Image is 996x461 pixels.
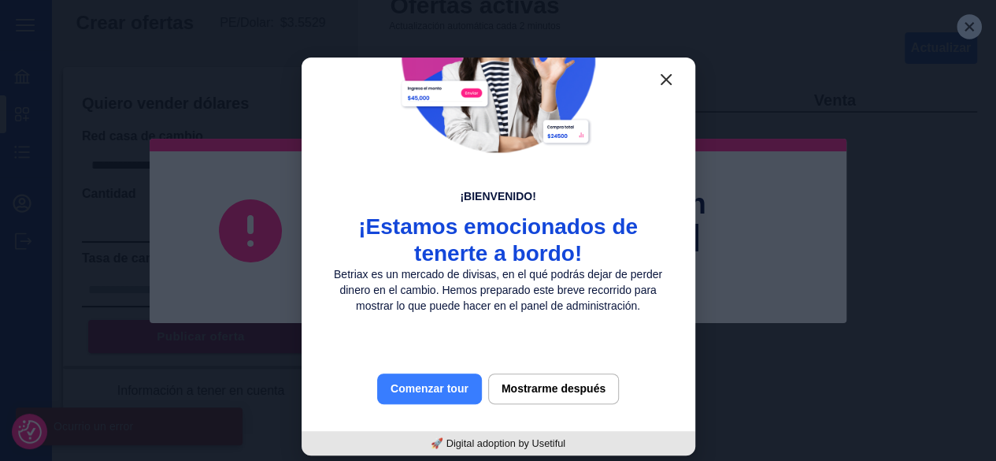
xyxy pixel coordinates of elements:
[460,190,535,203] span: ¡Bienvenido!
[334,268,662,312] span: Betriax es un mercado de divisas, en el qué podrás dejar de perder dinero en el cambio. Hemos pre...
[488,374,619,404] button: Mostrarme después
[377,374,482,404] button: Comenzar tour
[431,437,565,449] a: 🚀 Digital adoption by Usetiful
[358,214,638,266] strong: ¡Estamos emocionados de tenerte a bordo!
